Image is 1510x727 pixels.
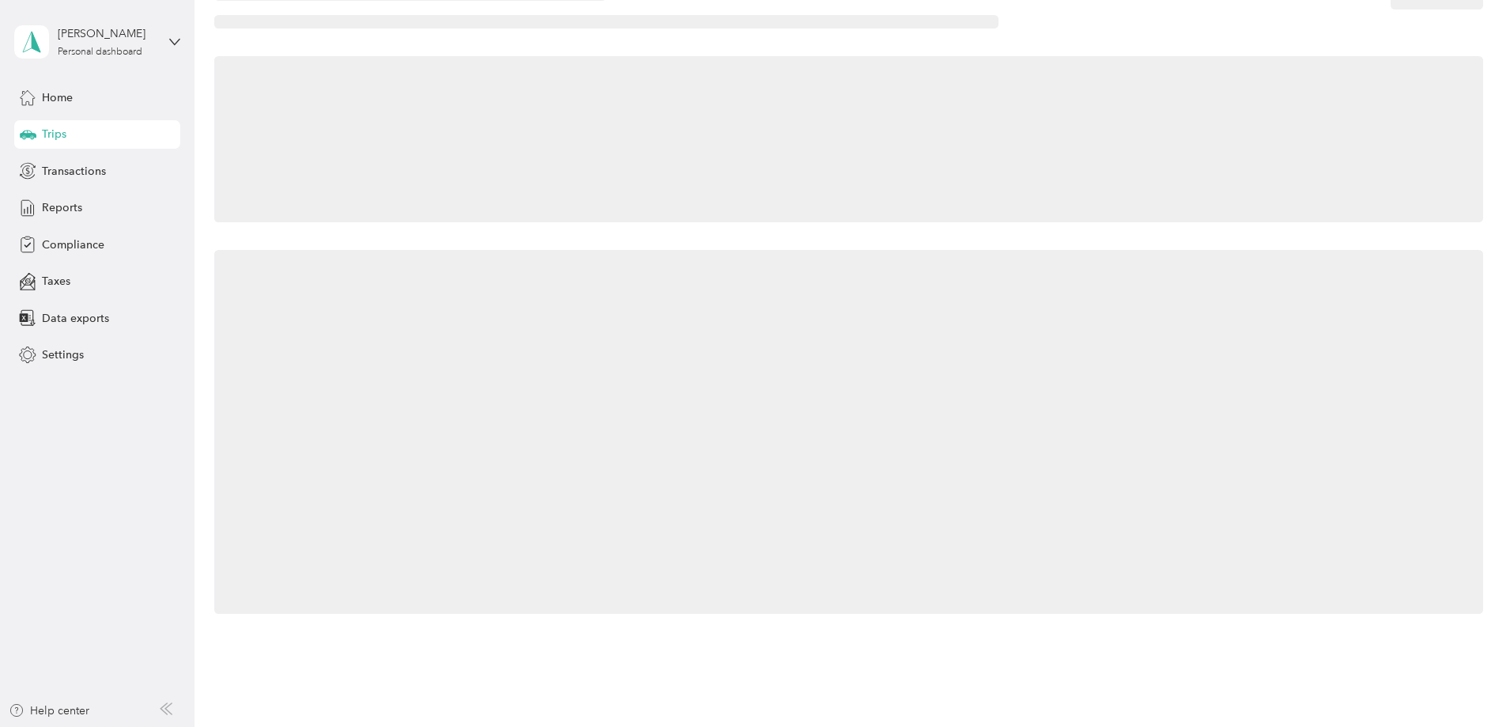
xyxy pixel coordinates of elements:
[42,346,84,363] span: Settings
[42,163,106,180] span: Transactions
[42,310,109,327] span: Data exports
[58,25,157,42] div: [PERSON_NAME]
[42,199,82,216] span: Reports
[42,273,70,290] span: Taxes
[42,237,104,253] span: Compliance
[58,47,142,57] div: Personal dashboard
[1421,638,1510,727] iframe: Everlance-gr Chat Button Frame
[9,702,89,719] button: Help center
[42,126,66,142] span: Trips
[42,89,73,106] span: Home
